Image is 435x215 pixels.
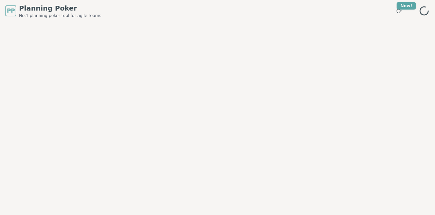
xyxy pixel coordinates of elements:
span: PP [7,7,15,15]
span: No.1 planning poker tool for agile teams [19,13,101,18]
div: New! [397,2,416,10]
a: PPPlanning PokerNo.1 planning poker tool for agile teams [5,3,101,18]
button: New! [393,5,405,17]
span: Planning Poker [19,3,101,13]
